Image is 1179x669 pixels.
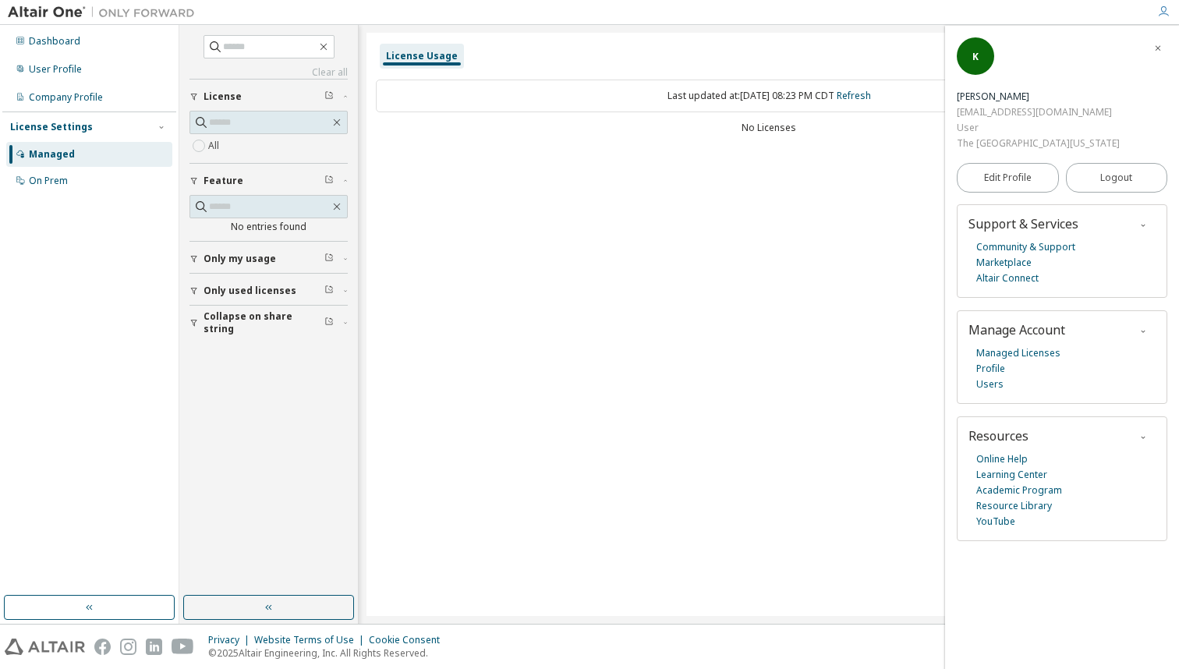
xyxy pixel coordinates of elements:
img: altair_logo.svg [5,639,85,655]
img: linkedin.svg [146,639,162,655]
a: YouTube [976,514,1015,529]
button: Only my usage [189,242,348,276]
a: Altair Connect [976,271,1039,286]
div: On Prem [29,175,68,187]
a: Users [976,377,1004,392]
a: Resource Library [976,498,1052,514]
span: Clear filter [324,175,334,187]
a: Community & Support [976,239,1075,255]
a: Academic Program [976,483,1062,498]
img: Altair One [8,5,203,20]
div: Privacy [208,634,254,646]
span: Edit Profile [984,172,1032,184]
div: Dashboard [29,35,80,48]
span: Logout [1100,170,1132,186]
a: Marketplace [976,255,1032,271]
div: [EMAIL_ADDRESS][DOMAIN_NAME] [957,104,1120,120]
span: License [204,90,242,103]
div: Katheryn Ardito [957,89,1120,104]
span: Resources [968,427,1029,444]
div: Company Profile [29,91,103,104]
div: User Profile [29,63,82,76]
span: Support & Services [968,215,1078,232]
button: Only used licenses [189,274,348,308]
div: Last updated at: [DATE] 08:23 PM CDT [376,80,1162,112]
a: Edit Profile [957,163,1059,193]
div: License Usage [386,50,458,62]
a: Clear all [189,66,348,79]
span: K [972,50,979,63]
div: No Licenses [376,122,1162,134]
a: Profile [976,361,1005,377]
div: Cookie Consent [369,634,449,646]
div: User [957,120,1120,136]
span: Clear filter [324,285,334,297]
p: © 2025 Altair Engineering, Inc. All Rights Reserved. [208,646,449,660]
button: Logout [1066,163,1168,193]
label: All [208,136,222,155]
span: Feature [204,175,243,187]
button: Collapse on share string [189,306,348,340]
div: No entries found [189,221,348,233]
a: Refresh [837,89,871,102]
span: Clear filter [324,90,334,103]
span: Clear filter [324,317,334,329]
div: The [GEOGRAPHIC_DATA][US_STATE] [957,136,1120,151]
img: youtube.svg [172,639,194,655]
div: Managed [29,148,75,161]
button: Feature [189,164,348,198]
span: Only my usage [204,253,276,265]
img: instagram.svg [120,639,136,655]
div: License Settings [10,121,93,133]
span: Collapse on share string [204,310,324,335]
a: Learning Center [976,467,1047,483]
span: Manage Account [968,321,1065,338]
span: Clear filter [324,253,334,265]
div: Website Terms of Use [254,634,369,646]
button: License [189,80,348,114]
img: facebook.svg [94,639,111,655]
a: Online Help [976,451,1028,467]
a: Managed Licenses [976,345,1060,361]
span: Only used licenses [204,285,296,297]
